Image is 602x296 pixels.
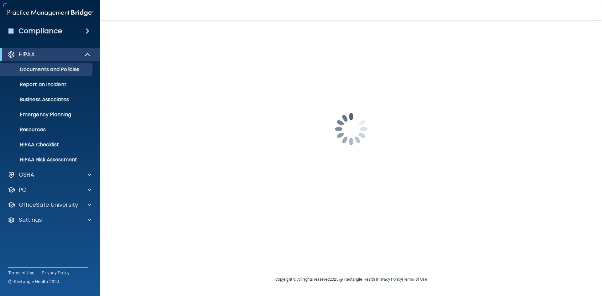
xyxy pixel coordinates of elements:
[8,216,91,224] a: Settings
[4,112,90,118] p: Emergency Planning
[8,278,60,285] span: Ⓒ Rectangle Health 2024
[8,51,91,58] a: HIPAA
[4,127,90,133] p: Resources
[8,171,91,179] a: OSHA
[8,7,93,19] img: PMB logo
[237,269,466,289] div: Copyright © All rights reserved 2025 @ Rectangle Health | |
[4,66,90,73] p: Documents and Policies
[4,96,90,103] p: Business Associates
[19,201,78,209] p: OfficeSafe University
[8,270,34,276] a: Terms of Use
[18,27,62,35] h4: Compliance
[320,98,383,160] img: spinner.e123f6fc.gif
[19,216,42,224] p: Settings
[377,277,402,282] a: Privacy Policy
[8,201,91,209] a: OfficeSafe University
[8,186,91,194] a: PCI
[19,51,35,58] p: HIPAA
[4,157,90,163] p: HIPAA Risk Assessment
[42,270,70,276] a: Privacy Policy
[19,186,28,194] p: PCI
[4,142,90,148] p: HIPAA Checklist
[4,81,90,88] p: Report an Incident
[19,171,34,179] p: OSHA
[403,277,427,282] a: Terms of Use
